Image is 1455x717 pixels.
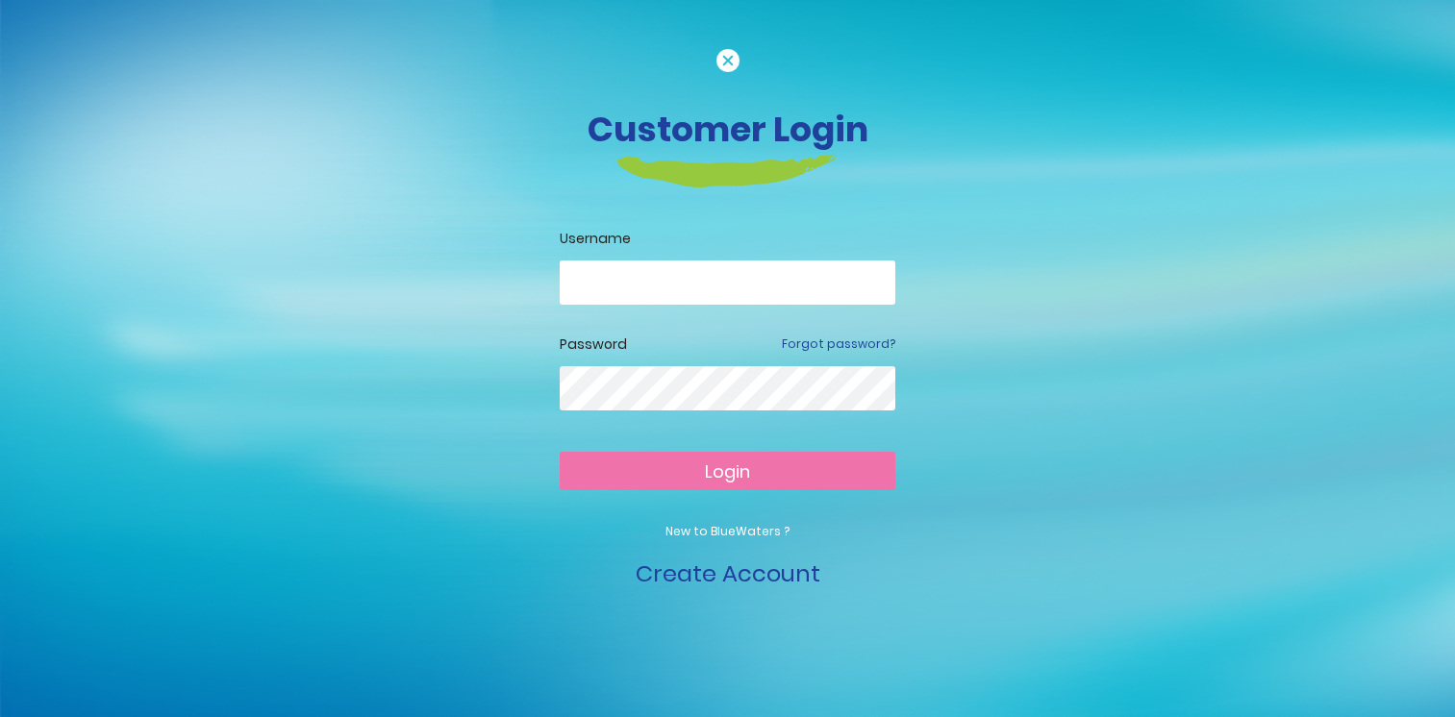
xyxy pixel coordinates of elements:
h3: Customer Login [194,109,1262,150]
label: Username [560,229,895,249]
label: Password [560,334,627,355]
img: cancel [716,49,740,72]
a: Forgot password? [782,335,895,353]
a: Create Account [636,557,820,589]
button: Login [560,452,895,490]
span: Login [705,459,750,483]
p: New to BlueWaters ? [560,523,895,540]
img: login-heading-border.png [617,155,838,187]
